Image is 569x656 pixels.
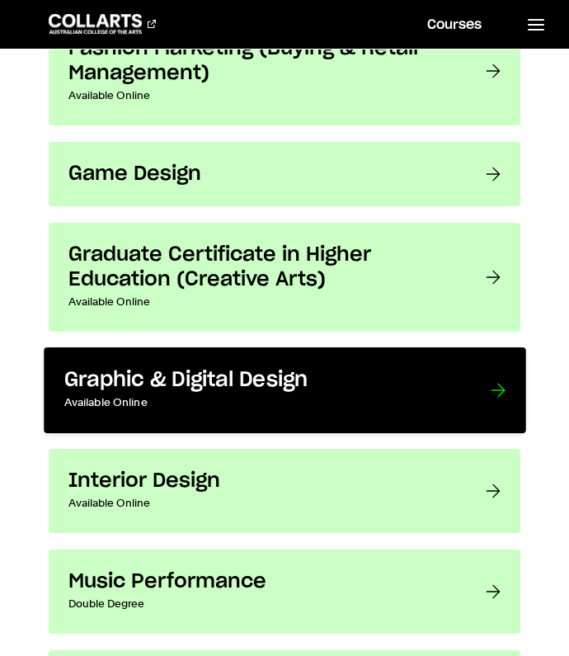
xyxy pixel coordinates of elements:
h3: Graduate Certificate in Higher Education (Creative Arts) [68,243,454,292]
a: Graphic & Digital Design Available Online [44,347,525,433]
h3: Fashion Marketing (Buying & Retail Management) [68,36,454,86]
div: Go to homepage [49,14,156,34]
p: Double Degree [68,594,454,614]
h3: Game Design [68,162,454,186]
a: Interior Design Available Online [49,449,521,533]
p: Available Online [68,493,454,513]
h3: Interior Design [68,469,454,493]
a: Music Performance Double Degree [49,550,521,634]
p: Available Online [63,393,456,413]
h3: Graphic & Digital Design [63,368,456,394]
p: Available Online [68,292,454,312]
h3: Music Performance [68,569,454,594]
a: Fashion Marketing (Buying & Retail Management) Available Online [49,17,521,125]
a: Game Design [49,142,521,206]
p: Available Online [68,86,454,106]
a: Graduate Certificate in Higher Education (Creative Arts) Available Online [49,223,521,332]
